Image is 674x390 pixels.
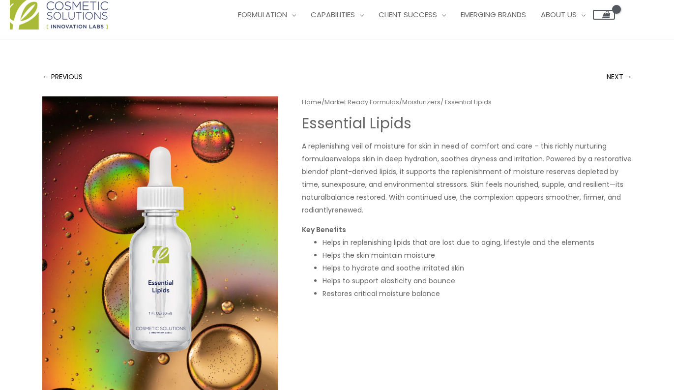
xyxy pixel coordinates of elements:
[332,205,363,215] span: renewed.
[379,9,437,20] span: Client Success
[302,141,607,164] span: A replenishing veil of moisture for skin in need of comfort and care – this richly nurturing formula
[311,9,355,20] span: Capabilities
[322,287,632,300] li: Restores critical moisture balance
[42,67,83,87] a: ← PREVIOUS
[607,67,632,87] a: NEXT →
[302,154,632,177] span: envelops skin in deep hydration, soothes dryness and irritation. Powered by a restorative blend
[541,9,577,20] span: About Us
[302,225,346,235] strong: Key Benefits
[322,249,632,262] li: Helps the skin maintain moisture
[322,274,632,287] li: Helps to support elasticity and bounce
[302,97,322,107] a: Home
[461,9,526,20] span: Emerging Brands
[322,262,632,274] li: Helps to hydrate and soothe irritated skin
[402,97,440,107] a: Moisturizers
[302,167,618,189] span: of plant-derived lipids, it supports the replenishment of moisture reserves depleted by time, sun
[593,10,615,20] a: View Shopping Cart, empty
[302,96,632,108] nav: Breadcrumb
[302,115,632,132] h1: Essential Lipids
[302,192,621,215] span: balance restored. With continued use, the complexion appears smoother, firmer, and radiantly
[324,97,399,107] a: Market Ready Formulas
[322,236,632,249] li: Helps in replenishing lipids that are lost due to aging, lifestyle and the elements
[302,180,623,202] span: exposure, and environmental stressors. Skin feels nourished, supple, and resilient—its natural
[238,9,287,20] span: Formulation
